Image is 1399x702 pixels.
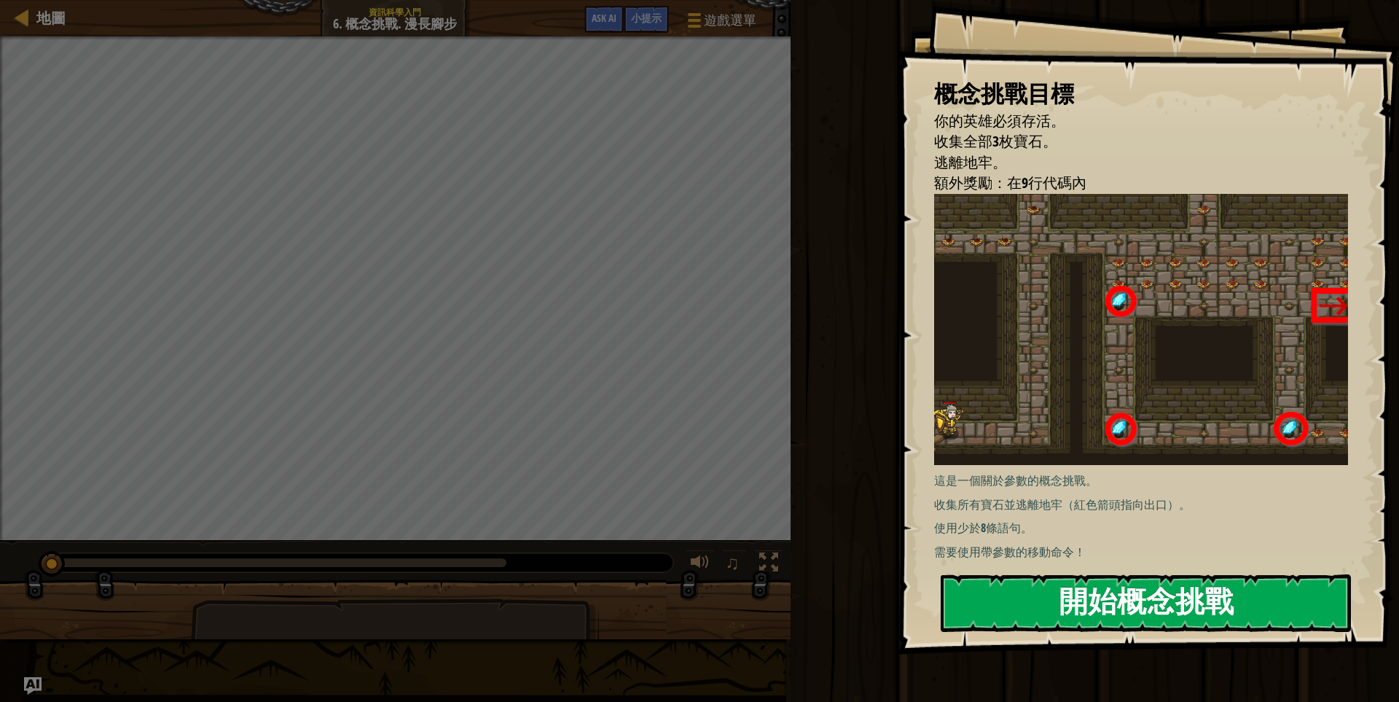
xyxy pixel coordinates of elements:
li: 你的英雄必須存活。 [916,111,1344,132]
p: 使用少於8條語句。 [934,520,1360,537]
div: 概念挑戰目標 [934,77,1348,111]
p: 需要使用帶參數的移動命令！ [934,544,1360,561]
button: 開始概念挑戰 [941,574,1351,632]
span: 你的英雄必須存活。 [934,111,1065,130]
button: 調整音量 [686,550,715,580]
li: 額外獎勵：在9行代碼內 [916,173,1344,194]
span: 逃離地牢。 [934,152,1007,172]
span: 地圖 [36,8,66,28]
p: 收集所有寶石並逃離地牢（紅色箭頭指向出口）。 [934,496,1360,513]
a: 地圖 [29,8,66,28]
span: 收集全部3枚寶石。 [934,131,1057,151]
img: Asses2 [934,194,1360,465]
li: 收集全部3枚寶石。 [916,131,1344,152]
span: Ask AI [592,11,616,25]
li: 逃離地牢。 [916,152,1344,173]
span: ♫ [725,552,740,574]
span: 額外獎勵：在9行代碼內 [934,173,1086,192]
button: ♫ [722,550,747,580]
button: Ask AI [584,6,624,33]
span: 遊戲選單 [704,11,756,30]
span: 小提示 [631,11,662,25]
button: 遊戲選單 [676,6,765,40]
button: Ask AI [24,677,42,695]
p: 這是一個關於參數的概念挑戰。 [934,472,1360,489]
button: 切換全螢幕 [754,550,783,580]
